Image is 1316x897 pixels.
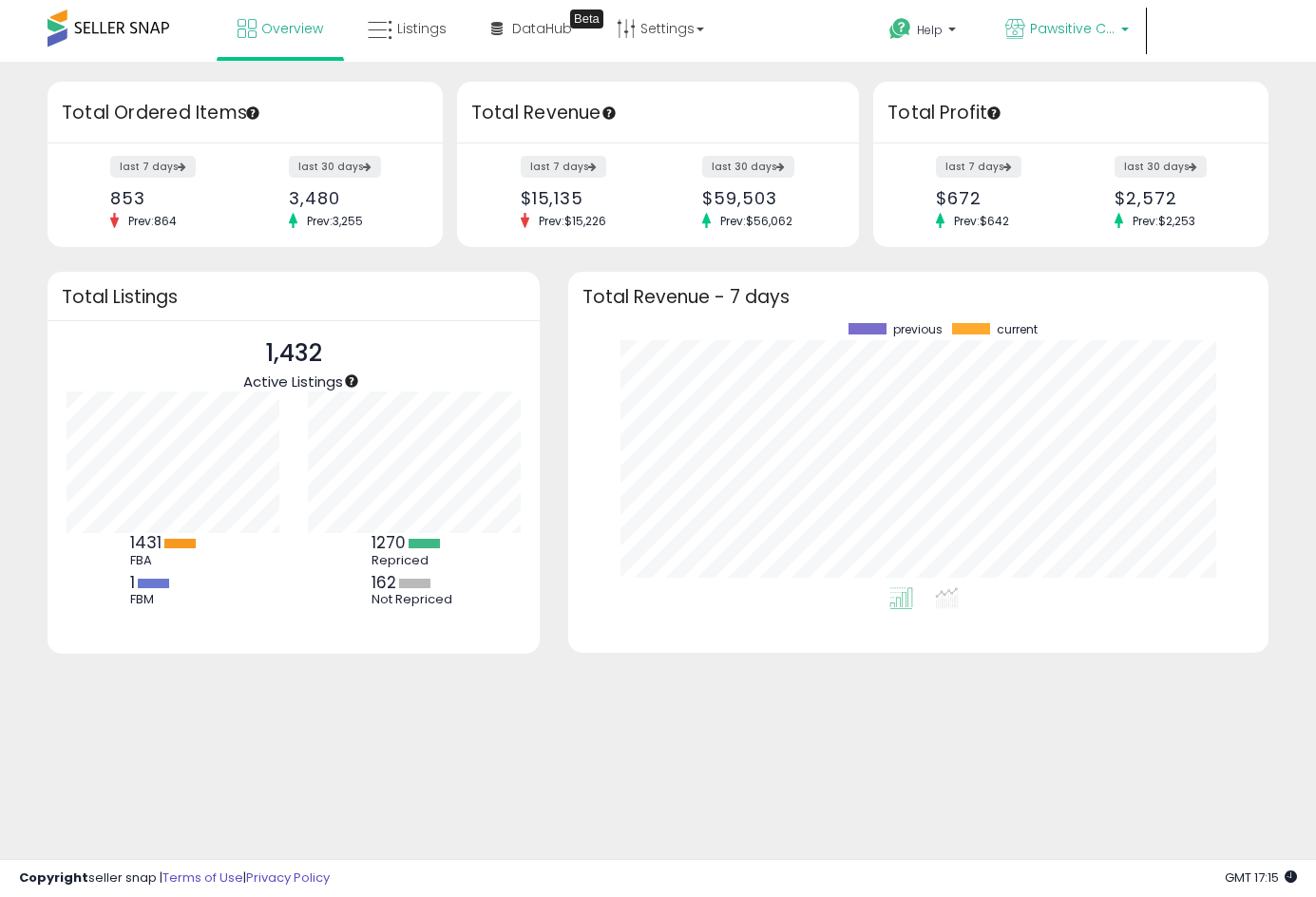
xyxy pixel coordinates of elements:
span: Prev: $642 [944,213,1019,229]
span: Listings [397,19,447,38]
span: Prev: 3,255 [297,213,372,229]
div: $15,135 [521,188,644,208]
a: Help [874,3,975,62]
span: current [997,323,1038,336]
span: Pawsitive Catitude CA [1030,19,1116,38]
label: last 7 days [521,156,606,178]
span: Prev: $2,253 [1123,213,1205,229]
label: last 7 days [936,156,1021,178]
b: 162 [372,571,396,594]
div: Tooltip anchor [244,105,261,122]
div: Tooltip anchor [601,105,618,122]
div: $59,503 [702,188,826,208]
span: Prev: 864 [119,213,186,229]
span: Active Listings [243,372,343,391]
label: last 30 days [289,156,381,178]
b: 1 [130,571,135,594]
i: Get Help [888,17,912,41]
span: Prev: $15,226 [529,213,616,229]
h3: Total Ordered Items [62,100,429,126]
div: Not Repriced [372,592,457,607]
h3: Total Revenue [471,100,845,126]
span: DataHub [512,19,572,38]
div: 3,480 [289,188,410,208]
div: Tooltip anchor [343,372,360,390]
div: FBA [130,553,216,568]
h3: Total Revenue - 7 days [582,290,1254,304]
span: Help [917,22,943,38]
b: 1270 [372,531,406,554]
label: last 7 days [110,156,196,178]
div: FBM [130,592,216,607]
span: Prev: $56,062 [711,213,802,229]
b: 1431 [130,531,162,554]
div: Tooltip anchor [570,10,603,29]
h3: Total Profit [887,100,1254,126]
div: Repriced [372,553,457,568]
span: Overview [261,19,323,38]
div: 853 [110,188,231,208]
span: previous [893,323,943,336]
div: $672 [936,188,1057,208]
label: last 30 days [702,156,794,178]
label: last 30 days [1115,156,1207,178]
p: 1,432 [243,335,343,372]
h3: Total Listings [62,290,525,304]
div: Tooltip anchor [985,105,1002,122]
div: $2,572 [1115,188,1235,208]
